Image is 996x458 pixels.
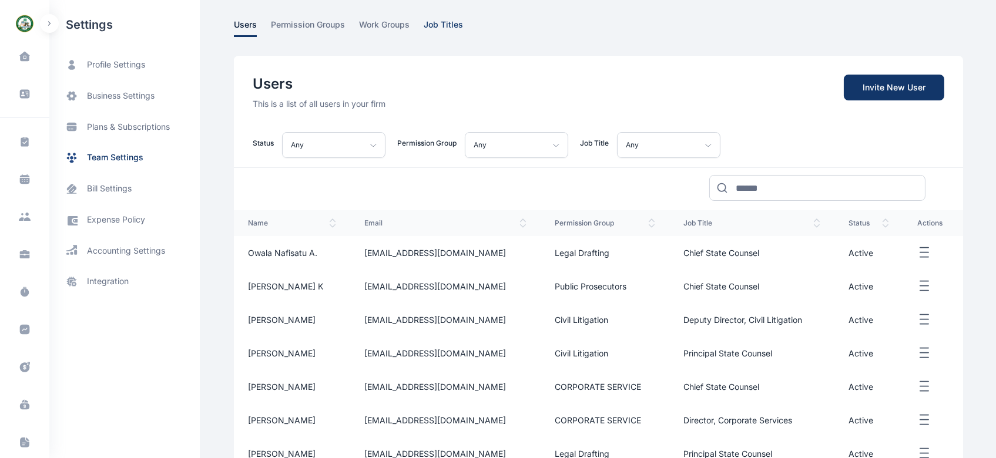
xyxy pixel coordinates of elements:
[555,415,641,425] span: CORPORATE SERVICE
[555,218,655,228] span: permission group
[683,348,772,358] span: Principal State Counsel
[49,112,200,142] a: plans & subscriptions
[49,204,200,235] a: expense policy
[424,19,463,37] span: job titles
[683,382,759,392] span: Chief State Counsel
[248,281,323,291] span: [PERSON_NAME] K
[834,336,903,370] td: Active
[87,214,145,226] span: expense policy
[87,151,143,164] span: team settings
[555,382,641,392] span: CORPORATE SERVICE
[555,281,626,291] span: Public prosecutors
[234,19,257,37] span: users
[248,218,336,228] span: name
[49,142,200,173] a: team settings
[248,348,316,358] span: [PERSON_NAME]
[683,218,820,228] span: job title
[253,139,274,148] p: Status
[397,139,457,148] p: Permission Group
[271,19,345,37] span: permission groups
[555,248,609,258] span: Legal Drafting
[626,138,639,152] p: Any
[253,75,385,93] h2: Users
[248,382,316,392] span: [PERSON_NAME]
[359,19,410,37] span: work groups
[364,315,506,325] span: [EMAIL_ADDRESS][DOMAIN_NAME]
[87,245,165,257] span: accounting settings
[248,415,316,425] span: [PERSON_NAME]
[683,281,759,291] span: Chief State Counsel
[87,275,129,288] span: integration
[580,139,609,148] p: Job Title
[844,75,944,100] a: Invite New User
[49,266,200,297] a: integration
[234,19,271,37] a: users
[555,348,608,358] span: Civil litigation
[49,80,200,112] a: business settings
[253,98,385,110] p: This is a list of all users in your firm
[291,138,304,152] p: Any
[364,281,506,291] span: [EMAIL_ADDRESS][DOMAIN_NAME]
[834,236,903,270] td: Active
[917,218,949,228] span: actions
[364,348,506,358] span: [EMAIL_ADDRESS][DOMAIN_NAME]
[834,303,903,336] td: Active
[364,382,506,392] span: [EMAIL_ADDRESS][DOMAIN_NAME]
[555,315,608,325] span: Civil litigation
[474,138,487,152] p: Any
[364,248,506,258] span: [EMAIL_ADDRESS][DOMAIN_NAME]
[49,235,200,266] a: accounting settings
[424,19,477,37] a: job titles
[49,173,200,204] a: bill settings
[364,415,506,425] span: [EMAIL_ADDRESS][DOMAIN_NAME]
[683,315,802,325] span: Deputy Director, Civil Litigation
[834,270,903,303] td: Active
[87,59,145,71] span: profile settings
[359,19,424,37] a: work groups
[683,248,759,258] span: Chief State Counsel
[87,90,155,102] span: business settings
[834,370,903,403] td: Active
[49,49,200,80] a: profile settings
[683,415,792,425] span: Director, Corporate Services
[248,315,316,325] span: [PERSON_NAME]
[849,218,889,228] span: status
[364,218,527,228] span: email
[87,183,132,195] span: bill settings
[834,403,903,437] td: Active
[271,19,359,37] a: permission groups
[248,248,317,258] span: Owala Nafisatu A.
[87,121,170,133] span: plans & subscriptions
